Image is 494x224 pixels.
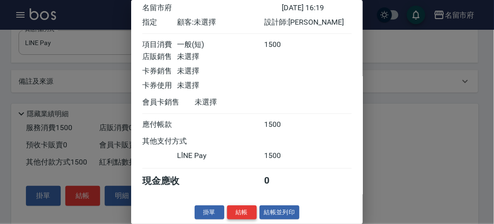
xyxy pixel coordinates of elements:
[142,52,177,62] div: 店販銷售
[265,40,299,50] div: 1500
[142,66,177,76] div: 卡券銷售
[265,120,299,130] div: 1500
[177,151,264,160] div: LlNE Pay
[195,205,224,220] button: 掛單
[142,3,282,13] div: 名留市府
[265,175,299,187] div: 0
[260,205,300,220] button: 結帳並列印
[142,40,177,50] div: 項目消費
[142,120,177,130] div: 應付帳款
[142,175,195,187] div: 現金應收
[177,52,264,62] div: 未選擇
[177,18,264,27] div: 顧客: 未選擇
[142,18,177,27] div: 指定
[142,81,177,91] div: 卡券使用
[177,66,264,76] div: 未選擇
[265,151,299,160] div: 1500
[142,137,212,146] div: 其他支付方式
[227,205,257,220] button: 結帳
[282,3,352,13] div: [DATE] 16:19
[177,81,264,91] div: 未選擇
[195,98,282,107] div: 未選擇
[142,98,195,107] div: 會員卡銷售
[265,18,352,27] div: 設計師: [PERSON_NAME]
[177,40,264,50] div: 一般(短)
